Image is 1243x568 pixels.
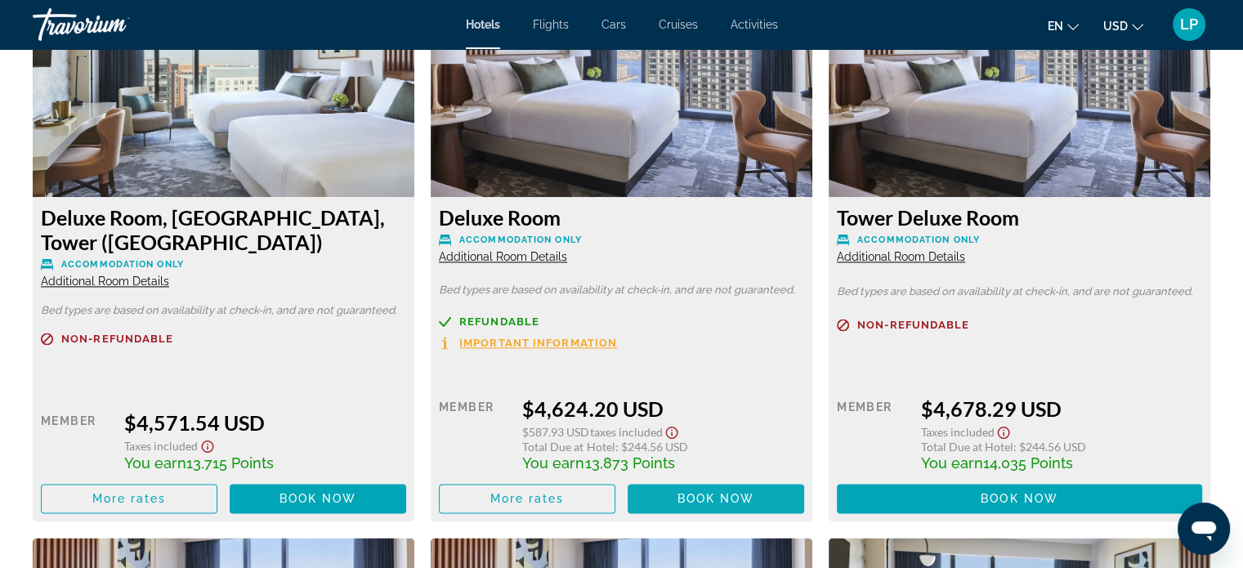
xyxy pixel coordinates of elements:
span: Additional Room Details [837,250,965,263]
button: Book now [628,484,804,513]
span: Taxes included [124,439,198,453]
p: Bed types are based on availability at check-in, and are not guaranteed. [837,286,1202,297]
span: More rates [490,492,565,505]
span: Accommodation Only [61,259,184,270]
span: USD [1103,20,1128,33]
div: $4,678.29 USD [920,396,1202,421]
span: Book now [981,492,1058,505]
h3: Deluxe Room, [GEOGRAPHIC_DATA], Tower ([GEOGRAPHIC_DATA]) [41,205,406,254]
a: Refundable [439,315,804,328]
button: Change language [1048,14,1079,38]
a: Travorium [33,3,196,46]
span: Additional Room Details [439,250,567,263]
span: More rates [92,492,167,505]
h3: Tower Deluxe Room [837,205,1202,230]
button: Show Taxes and Fees disclaimer [662,421,682,440]
span: LP [1180,16,1198,33]
span: Additional Room Details [41,275,169,288]
span: Total Due at Hotel [920,440,1013,454]
span: Book now [677,492,755,505]
button: Show Taxes and Fees disclaimer [994,421,1013,440]
button: Change currency [1103,14,1143,38]
a: Activities [731,18,778,31]
span: Important Information [459,338,617,348]
span: 14,035 Points [982,454,1072,472]
span: Accommodation Only [459,235,582,245]
span: Non-refundable [857,320,969,330]
span: Refundable [459,316,539,327]
a: Cruises [659,18,698,31]
span: Taxes included [589,425,662,439]
h3: Deluxe Room [439,205,804,230]
button: Book now [837,484,1202,513]
button: Book now [230,484,406,513]
div: Member [837,396,908,472]
button: User Menu [1168,7,1210,42]
span: Non-refundable [61,333,173,344]
button: More rates [41,484,217,513]
div: Member [439,396,510,472]
span: Book now [279,492,357,505]
span: You earn [920,454,982,472]
button: More rates [439,484,615,513]
div: : $244.56 USD [522,440,804,454]
span: Total Due at Hotel [522,440,615,454]
span: You earn [124,454,186,472]
span: Taxes included [920,425,994,439]
button: Important Information [439,336,617,350]
a: Hotels [466,18,500,31]
span: You earn [522,454,584,472]
a: Flights [533,18,569,31]
a: Cars [601,18,626,31]
p: Bed types are based on availability at check-in, and are not guaranteed. [41,305,406,316]
span: Accommodation Only [857,235,980,245]
span: en [1048,20,1063,33]
button: Show Taxes and Fees disclaimer [198,435,217,454]
div: : $244.56 USD [920,440,1202,454]
div: $4,571.54 USD [124,410,406,435]
div: $4,624.20 USD [522,396,804,421]
span: 13,715 Points [186,454,274,472]
span: $587.93 USD [522,425,589,439]
iframe: Button to launch messaging window [1178,503,1230,555]
p: Bed types are based on availability at check-in, and are not guaranteed. [439,284,804,296]
div: Member [41,410,112,472]
span: 13,873 Points [584,454,674,472]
